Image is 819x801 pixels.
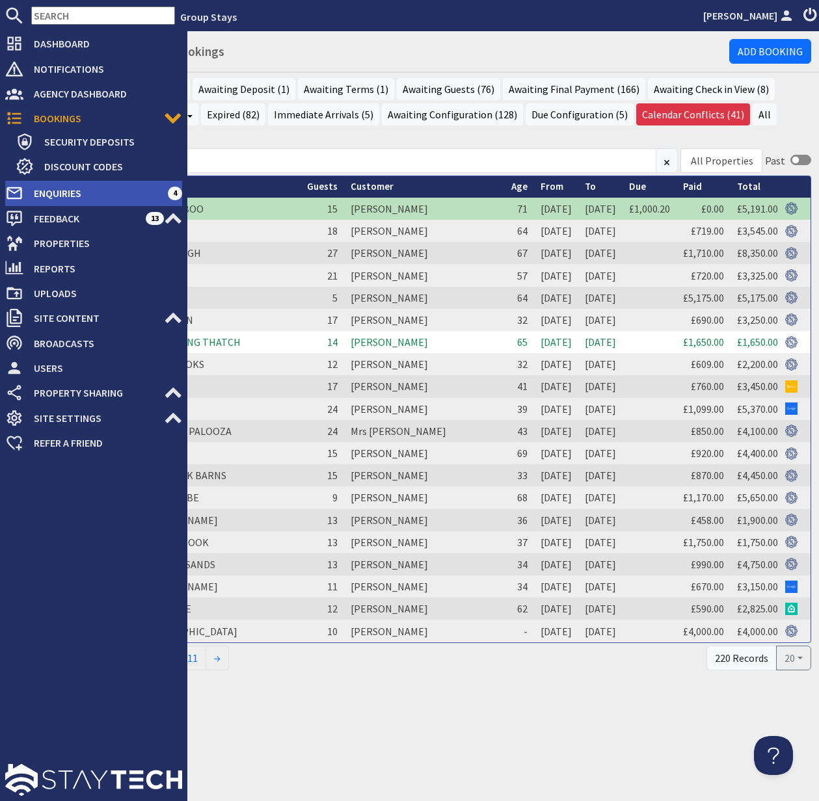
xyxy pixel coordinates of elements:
span: 15 [327,447,338,460]
div: Combobox [680,148,762,173]
a: Group Stays [180,10,237,23]
td: [DATE] [534,620,578,642]
td: 34 [505,553,534,575]
td: [DATE] [534,220,578,242]
span: 21 [327,269,338,282]
a: £8,350.00 [737,246,778,259]
a: £670.00 [691,580,724,593]
td: [DATE] [578,331,623,353]
span: 5 [332,291,338,304]
td: [DATE] [578,375,623,397]
div: All Properties [691,153,753,168]
a: £609.00 [691,358,724,371]
td: [DATE] [578,442,623,464]
a: £1,000.20 [629,202,670,215]
a: Awaiting Check in View (8) [648,78,775,100]
a: Total [737,180,760,192]
a: Discount Codes [16,156,182,177]
a: £590.00 [691,602,724,615]
span: Bookings [23,108,164,129]
img: Referer: Group Stays [785,536,798,548]
td: 39 [505,398,534,420]
img: Referer: Group Stays [785,425,798,437]
a: Immediate Arrivals (5) [268,103,379,125]
a: £3,150.00 [737,580,778,593]
img: Referer: Group Stays [785,313,798,326]
span: 13 [146,212,164,225]
td: [DATE] [578,486,623,508]
img: Referer: Group Stays [785,558,798,570]
a: £0.00 [701,202,724,215]
td: [DATE] [534,242,578,264]
span: Notifications [23,59,182,79]
a: Feedback 13 [5,208,182,229]
td: [DATE] [534,198,578,220]
td: [PERSON_NAME] [344,242,505,264]
a: Awaiting Configuration (128) [382,103,523,125]
td: [PERSON_NAME] [344,486,505,508]
span: 24 [327,402,338,415]
a: To [585,180,596,192]
td: [DATE] [578,464,623,486]
a: WHISPERING THATCH [141,335,241,348]
td: [DATE] [534,309,578,331]
td: 64 [505,220,534,242]
a: £4,000.00 [737,625,778,638]
a: Bookings [5,108,182,129]
td: 32 [505,353,534,375]
span: 14 [327,335,338,348]
a: £458.00 [691,514,724,527]
a: 11 [179,646,206,670]
td: 68 [505,486,534,508]
td: 33 [505,464,534,486]
span: 15 [327,202,338,215]
a: £5,175.00 [737,291,778,304]
span: Feedback [23,208,146,229]
a: Security Deposits [16,131,182,152]
td: [PERSON_NAME] [344,442,505,464]
td: [PERSON_NAME] [344,398,505,420]
span: Security Deposits [34,131,182,152]
input: SEARCH [31,7,175,25]
a: Awaiting Deposit (1) [193,78,295,100]
td: 37 [505,531,534,553]
a: £719.00 [691,224,724,237]
a: Refer a Friend [5,432,182,453]
td: [DATE] [578,242,623,264]
a: Site Settings [5,408,182,428]
td: [PERSON_NAME] [344,575,505,597]
td: [PERSON_NAME] [344,509,505,531]
td: 65 [505,331,534,353]
a: £1,750.00 [737,536,778,549]
a: Uploads [5,283,182,304]
a: Reports [5,258,182,279]
div: 220 Records [706,646,777,670]
a: Paid [683,180,702,192]
td: [DATE] [534,264,578,286]
td: [DATE] [578,620,623,642]
td: [DATE] [534,331,578,353]
td: [DATE] [534,575,578,597]
a: → [206,646,229,670]
a: All [753,103,777,125]
td: [PERSON_NAME] [344,531,505,553]
td: [DATE] [578,264,623,286]
td: 57 [505,264,534,286]
img: Referer: Group Stays [785,225,798,237]
td: [DATE] [578,509,623,531]
button: 20 [776,646,811,670]
img: Referer: Group Stays [785,469,798,482]
span: Properties [23,233,182,254]
a: £720.00 [691,269,724,282]
a: £690.00 [691,313,724,326]
img: staytech_l_w-4e588a39d9fa60e82540d7cfac8cfe4b7147e857d3e8dbdfbd41c59d52db0ec4.svg [5,764,182,796]
a: £4,400.00 [737,447,778,460]
a: £920.00 [691,447,724,460]
a: £1,750.00 [683,536,724,549]
a: Site Content [5,308,182,328]
img: Referer: Group Stays [785,202,798,215]
a: £2,200.00 [737,358,778,371]
a: Calendar Conflicts (41) [636,103,750,125]
td: 36 [505,509,534,531]
a: £5,175.00 [683,291,724,304]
